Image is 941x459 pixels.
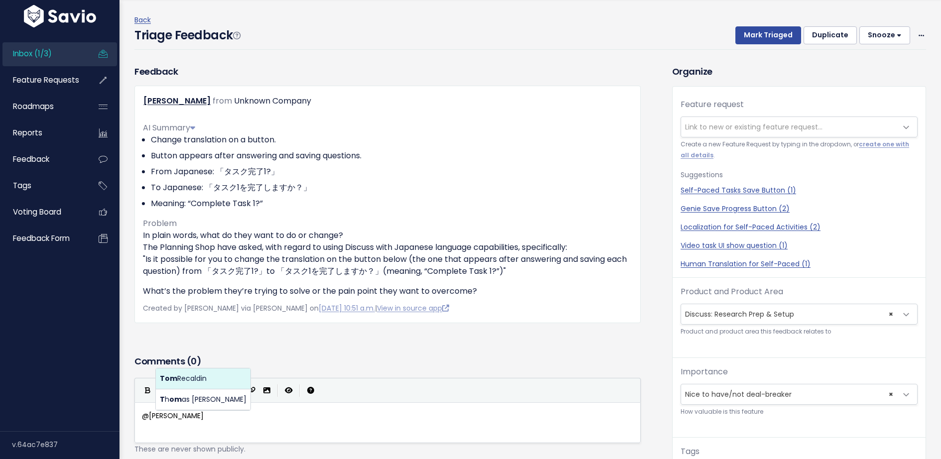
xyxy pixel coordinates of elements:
button: Create Link [243,383,259,398]
a: Localization for Self-Paced Activities (2) [681,222,918,232]
a: Roadmaps [2,95,83,118]
a: Self-Paced Tasks Save Button (1) [681,185,918,196]
small: Product and product area this feedback relates to [681,327,918,337]
a: Genie Save Progress Button (2) [681,204,918,214]
a: Feedback [2,148,83,171]
a: Reports [2,121,83,144]
a: Inbox (1/3) [2,42,83,65]
span: o [169,394,174,404]
label: Importance [681,366,728,378]
label: Product and Product Area [681,286,783,298]
i: | [277,384,278,397]
span: Voting Board [13,207,61,217]
span: T [160,373,165,383]
span: Roadmaps [13,101,54,112]
span: These are never shown publicly. [134,444,245,454]
span: o [165,373,170,383]
span: Feedback form [13,233,70,243]
button: Duplicate [804,26,857,44]
a: Tags [2,174,83,197]
span: Nice to have/not deal-breaker [681,384,918,405]
span: Feature Requests [13,75,79,85]
button: Mark Triaged [735,26,801,44]
small: Create a new Feature Request by typing in the dropdown, or . [681,139,918,161]
a: Video task UI show question (1) [681,240,918,251]
span: × [889,384,893,404]
span: × [889,304,893,324]
li: To Japanese: 「タスク1を完了しますか？」 [151,182,632,194]
a: View in source app [377,303,449,313]
i: | [299,384,300,397]
span: 0 [191,355,197,367]
h3: Comments ( ) [134,354,641,368]
h4: Triage Feedback [134,26,240,44]
span: m [170,373,177,383]
span: Nice to have/not deal-breaker [681,384,897,404]
button: Markdown Guide [303,383,318,398]
span: Feedback [13,154,49,164]
span: Reports [13,127,42,138]
a: Voting Board [2,201,83,224]
a: [PERSON_NAME] [143,95,211,107]
span: Created by [PERSON_NAME] via [PERSON_NAME] on | [143,303,449,313]
span: Link to new or existing feature request... [685,122,823,132]
label: Feature request [681,99,744,111]
a: Feedback form [2,227,83,250]
p: What’s the problem they’re trying to solve or the pain point they want to overcome? [143,285,632,297]
span: Tags [13,180,31,191]
button: Bold [140,383,155,398]
a: Back [134,15,151,25]
h3: Organize [672,65,926,78]
span: T [160,394,165,404]
div: v.64ac7e837 [12,432,119,458]
a: [DATE] 10:51 a.m. [319,303,375,313]
a: Feature Requests [2,69,83,92]
span: Problem [143,218,177,229]
a: create one with all details [681,140,909,159]
li: Recaldin [156,368,250,389]
span: m [174,394,182,404]
li: h as [PERSON_NAME] [156,389,250,410]
div: Unknown Company [234,94,311,109]
li: Meaning: “Complete Task 1?” [151,198,632,210]
a: Human Translation for Self-Paced (1) [681,259,918,269]
p: In plain words, what do they want to do or change? The Planning Shop have asked, with regard to u... [143,229,632,277]
h3: Feedback [134,65,178,78]
p: Suggestions [681,169,918,181]
span: from [213,95,232,107]
label: Tags [681,446,700,458]
small: How valuable is this feature [681,407,918,417]
li: Change translation on a button. [151,134,632,146]
button: Toggle Preview [281,383,296,398]
button: Import an image [259,383,274,398]
li: From Japanese: 「タスク完了1?」 [151,166,632,178]
span: Discuss: Research Prep & Setup [681,304,897,324]
span: AI Summary [143,122,195,133]
span: Inbox (1/3) [13,48,52,59]
img: logo-white.9d6f32f41409.svg [21,5,99,27]
button: Snooze [859,26,910,44]
span: @[PERSON_NAME] [142,411,204,421]
span: Discuss: Research Prep & Setup [681,304,918,325]
li: Button appears after answering and saving questions. [151,150,632,162]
